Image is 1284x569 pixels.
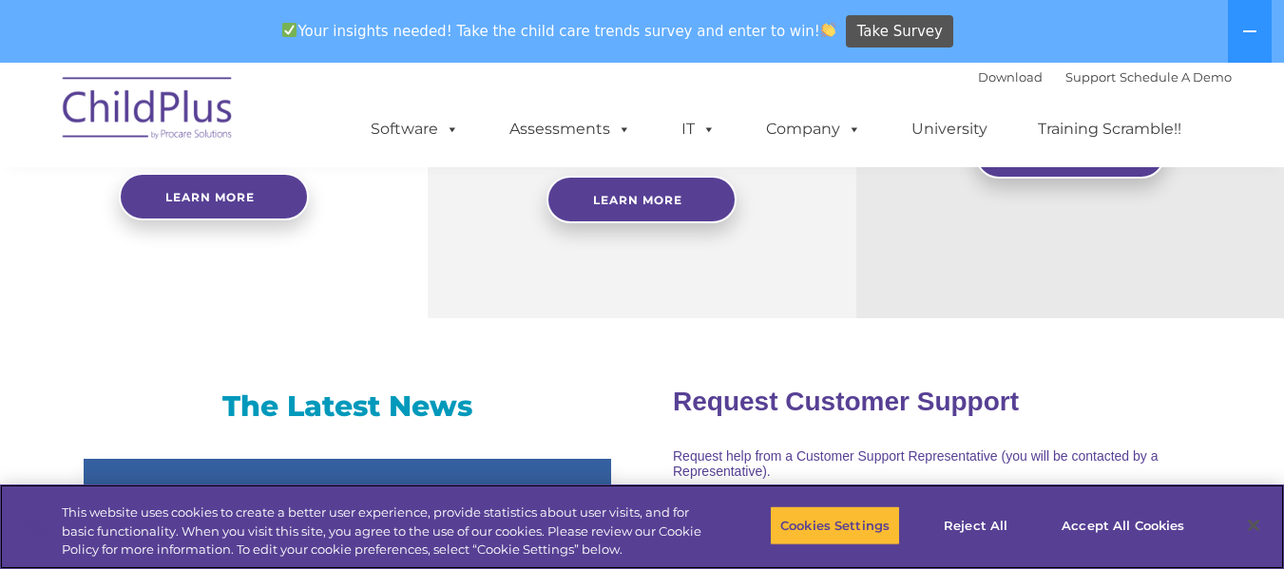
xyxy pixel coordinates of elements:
[1120,69,1232,85] a: Schedule A Demo
[1019,110,1200,148] a: Training Scramble!!
[846,15,953,48] a: Take Survey
[62,503,706,560] div: This website uses cookies to create a better user experience, provide statistics about user visit...
[490,110,650,148] a: Assessments
[1065,69,1116,85] a: Support
[84,388,611,426] h3: The Latest News
[978,69,1232,85] font: |
[165,190,255,204] span: Learn more
[264,125,322,140] span: Last name
[119,173,309,220] a: Learn more
[282,23,297,37] img: ✅
[264,203,345,218] span: Phone number
[662,110,735,148] a: IT
[1051,505,1195,545] button: Accept All Cookies
[747,110,880,148] a: Company
[770,505,900,545] button: Cookies Settings
[892,110,1006,148] a: University
[821,23,835,37] img: 👏
[352,110,478,148] a: Software
[916,505,1035,545] button: Reject All
[275,12,844,49] span: Your insights needed! Take the child care trends survey and enter to win!
[546,176,737,223] a: Learn More
[978,69,1043,85] a: Download
[53,64,243,159] img: ChildPlus by Procare Solutions
[593,193,682,207] span: Learn More
[1233,504,1274,546] button: Close
[857,15,943,48] span: Take Survey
